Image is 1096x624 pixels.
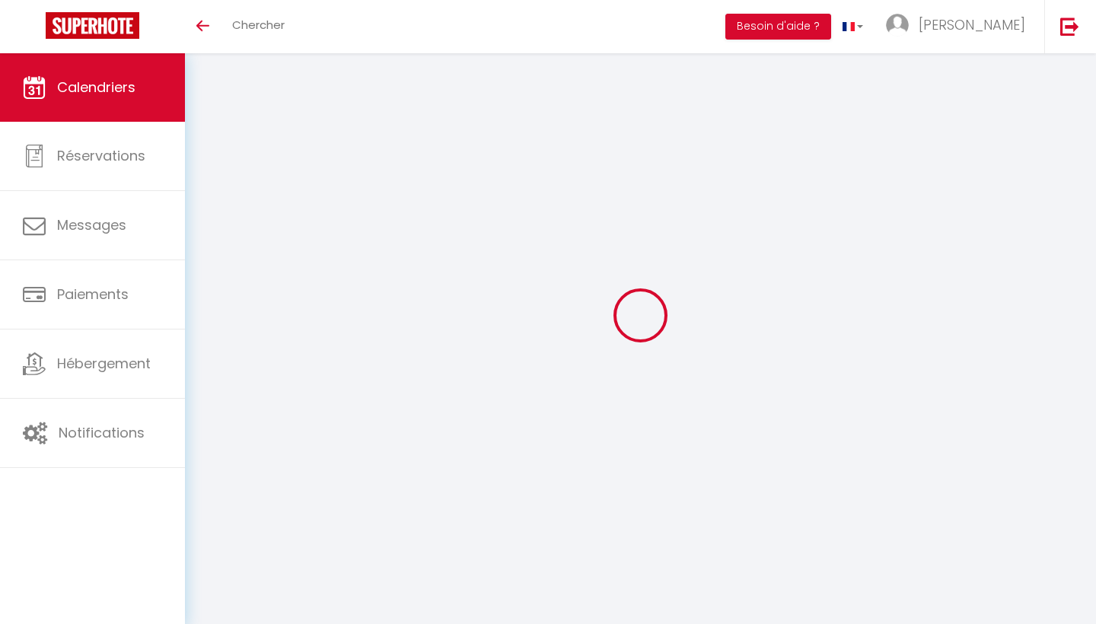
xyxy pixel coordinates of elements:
span: Hébergement [57,354,151,373]
span: Messages [57,215,126,234]
img: ... [886,14,909,37]
span: Chercher [232,17,285,33]
span: [PERSON_NAME] [919,15,1025,34]
span: Calendriers [57,78,135,97]
span: Réservations [57,146,145,165]
span: Paiements [57,285,129,304]
span: Notifications [59,423,145,442]
button: Besoin d'aide ? [725,14,831,40]
img: Super Booking [46,12,139,39]
img: logout [1060,17,1079,36]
